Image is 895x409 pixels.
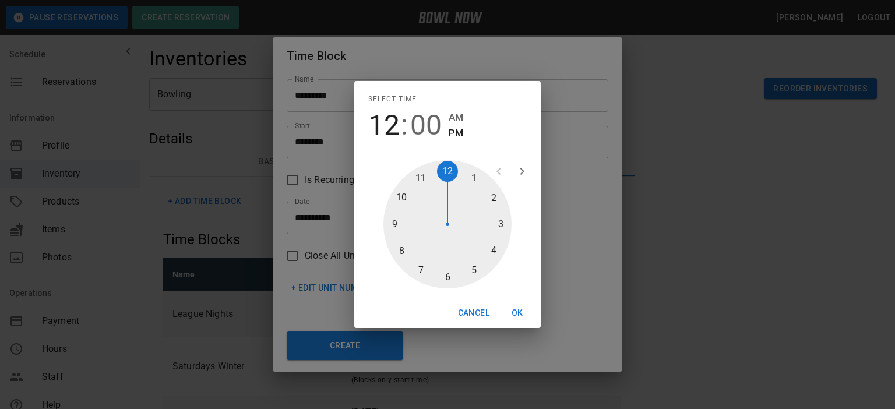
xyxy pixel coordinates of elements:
[368,90,417,109] span: Select time
[449,125,463,141] button: PM
[453,302,494,324] button: Cancel
[410,109,442,142] button: 00
[368,109,400,142] button: 12
[401,109,408,142] span: :
[449,110,463,125] button: AM
[510,160,534,183] button: open next view
[499,302,536,324] button: OK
